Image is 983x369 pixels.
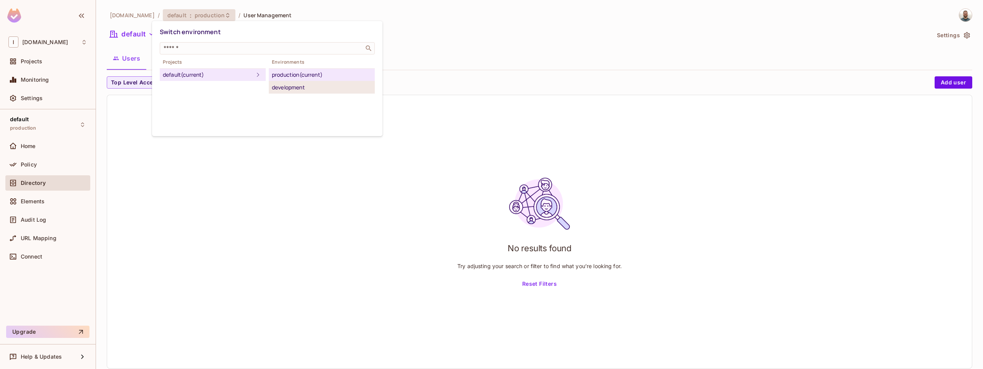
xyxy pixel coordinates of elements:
[272,83,372,92] div: development
[272,70,372,79] div: production (current)
[269,59,375,65] span: Environments
[160,28,221,36] span: Switch environment
[163,70,253,79] div: default (current)
[160,59,266,65] span: Projects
